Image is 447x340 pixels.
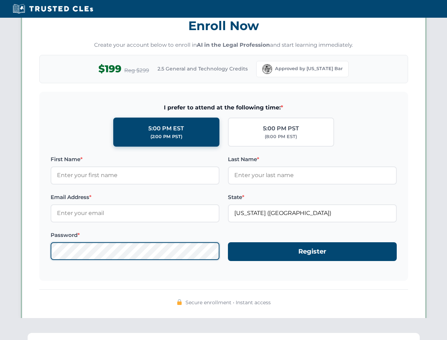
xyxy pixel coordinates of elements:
[148,124,184,133] div: 5:00 PM EST
[262,64,272,74] img: Florida Bar
[228,166,397,184] input: Enter your last name
[51,103,397,112] span: I prefer to attend at the following time:
[51,204,219,222] input: Enter your email
[124,66,149,75] span: Reg $299
[51,193,219,202] label: Email Address
[150,133,182,140] div: (2:00 PM PST)
[228,193,397,202] label: State
[51,155,219,164] label: First Name
[275,65,343,72] span: Approved by [US_STATE] Bar
[98,61,121,77] span: $199
[177,299,182,305] img: 🔒
[265,133,297,140] div: (8:00 PM EST)
[228,204,397,222] input: Florida (FL)
[263,124,299,133] div: 5:00 PM PST
[39,15,408,37] h3: Enroll Now
[197,41,270,48] strong: AI in the Legal Profession
[39,41,408,49] p: Create your account below to enroll in and start learning immediately.
[228,155,397,164] label: Last Name
[11,4,95,14] img: Trusted CLEs
[51,166,219,184] input: Enter your first name
[157,65,248,73] span: 2.5 General and Technology Credits
[185,299,271,306] span: Secure enrollment • Instant access
[51,231,219,239] label: Password
[228,242,397,261] button: Register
